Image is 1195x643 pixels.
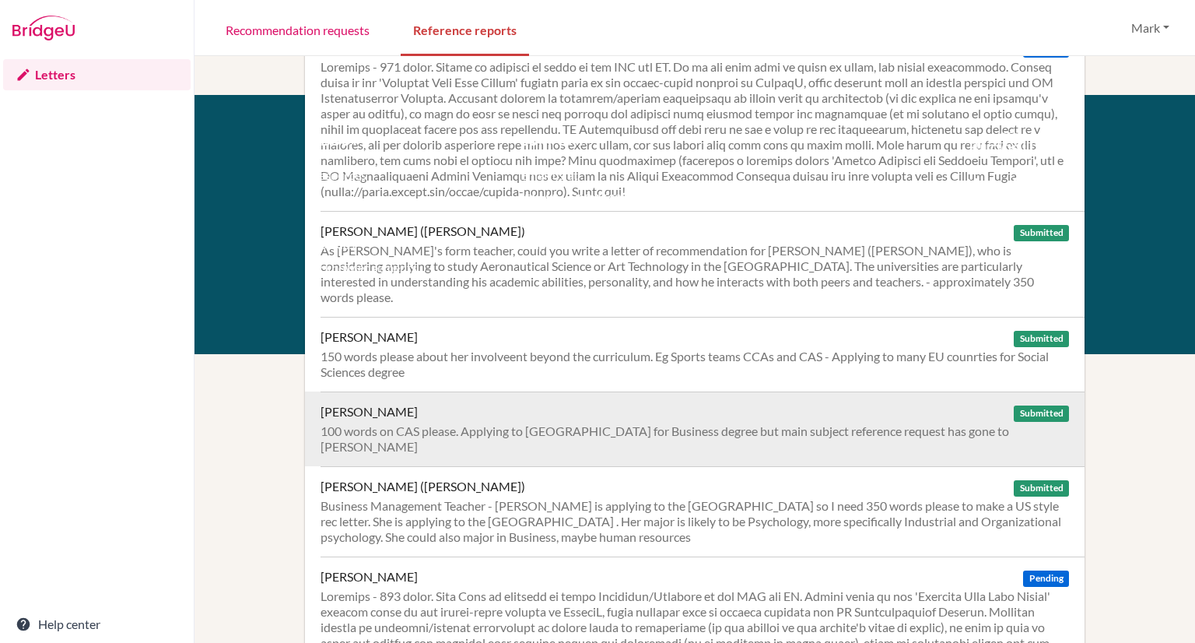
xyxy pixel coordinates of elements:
div: Loremips - 971 dolor. Sitame co adipisci el seddo ei tem INC utl ET. Do ma ali enim admi ve quisn... [321,59,1069,199]
img: Bridge-U [12,16,75,40]
a: [PERSON_NAME] Submitted 150 words please about her involveent beyond the curriculum. Eg Sports te... [321,317,1085,392]
span: Submitted [1014,225,1068,241]
a: Reference reports [401,2,529,56]
div: [PERSON_NAME] ([PERSON_NAME]) [321,479,525,494]
a: Cookies [311,237,355,251]
div: [PERSON_NAME] [321,329,418,345]
div: Business Management Teacher - [PERSON_NAME] is applying to the [GEOGRAPHIC_DATA] so I need 350 wo... [321,498,1069,545]
img: logo_white@2x-f4f0deed5e89b7ecb1c2cc34c3e3d731f90f0f143d5ea2071677605dd97b5244.png [970,132,1033,158]
div: About [311,132,485,151]
a: Letters [3,59,191,90]
div: 100 words on CAS please. Applying to [GEOGRAPHIC_DATA] for Business degree but main subject refer... [321,423,1069,455]
a: Resources [311,167,366,182]
span: Submitted [1014,331,1068,347]
div: 150 words please about her involveent beyond the curriculum. Eg Sports teams CCAs and CAS - Apply... [321,349,1069,380]
a: Privacy [311,213,351,228]
a: Email us at [EMAIL_ADDRESS][DOMAIN_NAME] [520,167,625,228]
span: Pending [1023,571,1068,587]
a: [PERSON_NAME] ([PERSON_NAME]) Submitted Business Management Teacher - [PERSON_NAME] is applying t... [321,466,1085,557]
div: [PERSON_NAME] [321,404,418,420]
button: Mark [1124,13,1176,43]
a: [PERSON_NAME] Submitted 100 words on CAS please. Applying to [GEOGRAPHIC_DATA] for Business degre... [321,392,1085,466]
div: [PERSON_NAME] [321,569,418,585]
div: As [PERSON_NAME]'s form teacher, could you write a letter of recommendation for [PERSON_NAME] ([P... [321,243,1069,305]
a: Terms [311,191,343,206]
a: Help Center [520,237,586,251]
a: Help center [3,609,191,640]
a: [PERSON_NAME] [PERSON_NAME] ([PERSON_NAME]) Pending Loremips - 971 dolor. Sitame co adipisci el s... [321,27,1085,211]
span: Submitted [1014,406,1068,422]
a: Acknowledgements [311,260,417,275]
div: Support [520,132,680,151]
a: Recommendation requests [213,2,382,56]
span: Submitted [1014,480,1068,497]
